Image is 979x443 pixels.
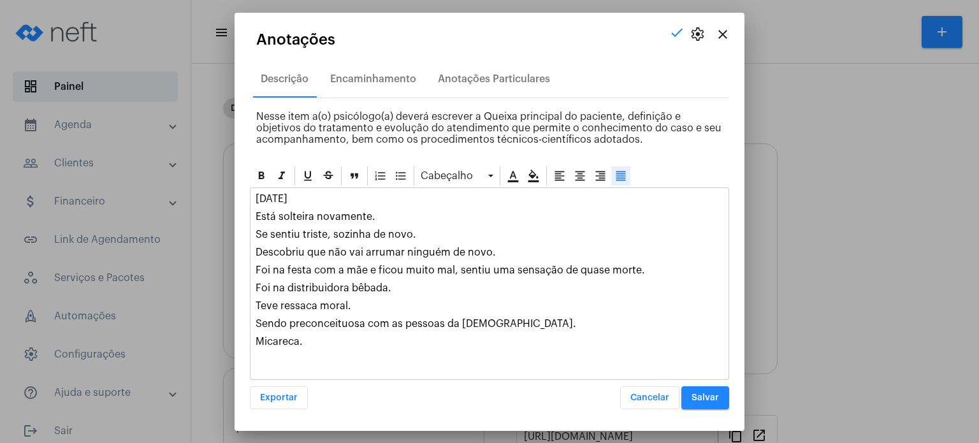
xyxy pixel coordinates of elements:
[438,73,550,85] div: Anotações Particulares
[298,166,317,185] div: Sublinhado
[391,166,410,185] div: Bullet List
[256,112,722,145] span: Nesse item a(o) psicólogo(a) deverá escrever a Queixa principal do paciente, definição e objetivo...
[256,31,335,48] span: Anotações
[715,27,730,42] mat-icon: close
[570,166,590,185] div: Alinhar ao centro
[417,166,497,185] div: Cabeçalho
[256,336,723,347] p: Micareca.
[681,386,729,409] button: Salvar
[256,318,723,330] p: Sendo preconceituosa com as pessoas da [DEMOGRAPHIC_DATA].
[620,386,679,409] button: Cancelar
[260,393,298,402] span: Exportar
[550,166,569,185] div: Alinhar à esquerda
[669,25,685,40] mat-icon: check
[256,265,723,276] p: Foi na festa com a mãe e ficou muito mal, sentiu uma sensação de quase morte.
[319,166,338,185] div: Strike
[272,166,291,185] div: Itálico
[611,166,630,185] div: Alinhar justificado
[690,27,705,42] span: settings
[524,166,543,185] div: Cor de fundo
[256,282,723,294] p: Foi na distribuidora bêbada.
[256,247,723,258] p: Descobriu que não vai arrumar ninguém de novo.
[591,166,610,185] div: Alinhar à direita
[256,211,723,222] p: Está solteira novamente.
[261,73,308,85] div: Descrição
[685,22,710,47] button: settings
[256,229,723,240] p: Se sentiu triste, sozinha de novo.
[256,300,723,312] p: Teve ressaca moral.
[330,73,416,85] div: Encaminhamento
[692,393,719,402] span: Salvar
[256,193,723,205] p: [DATE]
[504,166,523,185] div: Cor do texto
[250,386,308,409] button: Exportar
[371,166,390,185] div: Ordered List
[252,166,271,185] div: Negrito
[345,166,364,185] div: Blockquote
[630,393,669,402] span: Cancelar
